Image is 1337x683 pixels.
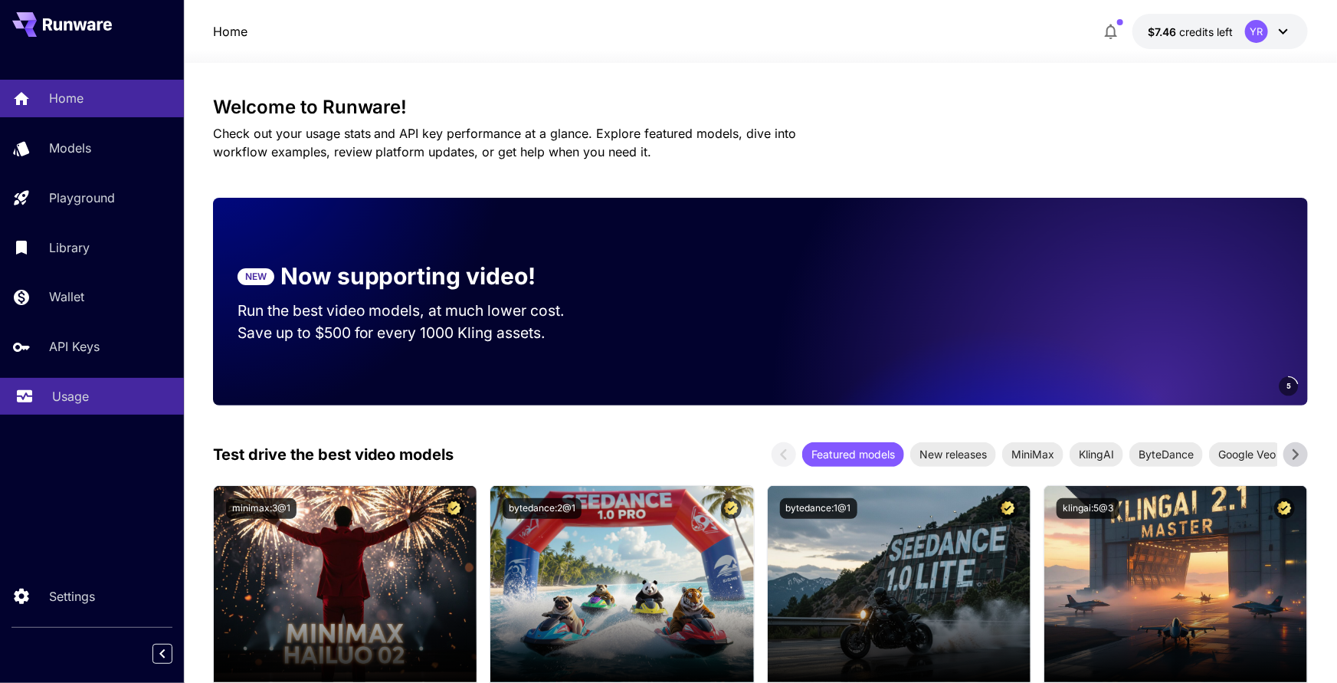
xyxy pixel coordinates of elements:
[1274,498,1295,519] button: Certified Model – Vetted for best performance and includes a commercial license.
[245,270,267,284] p: NEW
[214,486,477,682] img: alt
[444,498,464,519] button: Certified Model – Vetted for best performance and includes a commercial license.
[1002,446,1063,462] span: MiniMax
[802,442,904,467] div: Featured models
[49,587,95,606] p: Settings
[213,97,1309,118] h3: Welcome to Runware!
[1129,446,1203,462] span: ByteDance
[1002,442,1063,467] div: MiniMax
[213,443,454,466] p: Test drive the best video models
[1132,14,1308,49] button: $7.45776YR
[49,89,84,107] p: Home
[1129,442,1203,467] div: ByteDance
[721,498,742,519] button: Certified Model – Vetted for best performance and includes a commercial license.
[910,446,996,462] span: New releases
[238,322,595,344] p: Save up to $500 for every 1000 Kling assets.
[238,300,595,322] p: Run the best video models, at much lower cost.
[226,498,297,519] button: minimax:3@1
[1148,25,1179,38] span: $7.46
[1148,24,1233,40] div: $7.45776
[1070,446,1123,462] span: KlingAI
[503,498,582,519] button: bytedance:2@1
[213,22,247,41] nav: breadcrumb
[49,238,90,257] p: Library
[1044,486,1307,682] img: alt
[1245,20,1268,43] div: YR
[768,486,1031,682] img: alt
[780,498,857,519] button: bytedance:1@1
[49,139,91,157] p: Models
[164,640,184,668] div: Collapse sidebar
[49,337,100,356] p: API Keys
[1286,380,1291,392] span: 5
[1070,442,1123,467] div: KlingAI
[1179,25,1233,38] span: credits left
[280,259,536,294] p: Now supporting video!
[998,498,1018,519] button: Certified Model – Vetted for best performance and includes a commercial license.
[910,442,996,467] div: New releases
[213,22,247,41] a: Home
[49,189,115,207] p: Playground
[152,644,172,664] button: Collapse sidebar
[49,287,84,306] p: Wallet
[802,446,904,462] span: Featured models
[213,126,797,159] span: Check out your usage stats and API key performance at a glance. Explore featured models, dive int...
[1209,442,1285,467] div: Google Veo
[490,486,753,682] img: alt
[1057,498,1119,519] button: klingai:5@3
[52,387,89,406] p: Usage
[1209,446,1285,462] span: Google Veo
